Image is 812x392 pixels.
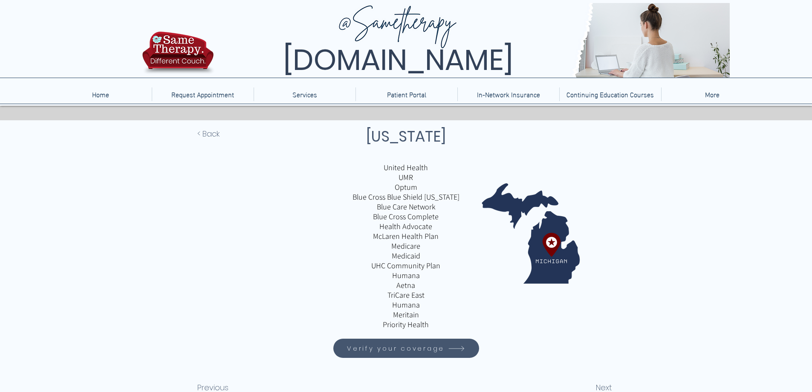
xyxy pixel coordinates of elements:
p: Humana [306,300,506,310]
img: California [481,183,582,284]
a: Patient Portal [355,87,457,101]
a: Home [49,87,152,101]
p: McLaren Health Plan [306,231,506,241]
p: Priority Health [306,319,506,329]
p: Blue Cross Blue Shield [US_STATE] [306,192,506,202]
p: Blue Care Network [306,202,506,212]
img: Same Therapy, Different Couch. TelebehavioralHealth.US [216,3,730,78]
p: United Health [306,163,506,172]
h1: [US_STATE] [310,125,502,148]
p: Services [288,87,321,101]
p: Health Advocate [306,221,506,231]
span: < Back [197,128,220,139]
p: More [701,87,724,101]
p: Blue Cross Complete [306,212,506,221]
p: UMR [306,172,506,182]
a: Continuing Education Courses [559,87,661,101]
p: Humana [306,270,506,280]
p: UHC Community Plan [306,261,506,270]
p: In-Network Insurance [473,87,544,101]
p: Request Appointment [167,87,238,101]
p: Medicaid [306,251,506,261]
span: Verify your coverage [347,343,445,353]
span: [DOMAIN_NAME] [283,40,513,80]
p: Continuing Education Courses [562,87,658,101]
p: Optum [306,182,506,192]
a: Request Appointment [152,87,254,101]
a: Verify your coverage [333,339,479,358]
p: Meritain [306,310,506,319]
p: Aetna [306,280,506,290]
p: Home [88,87,113,101]
a: In-Network Insurance [457,87,559,101]
nav: Site [49,87,763,101]
img: TBH.US [140,30,216,81]
p: Patient Portal [383,87,431,101]
p: TriCare East [306,290,506,300]
div: Services [254,87,355,101]
p: Medicare [306,241,506,251]
a: < Back [197,125,254,142]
